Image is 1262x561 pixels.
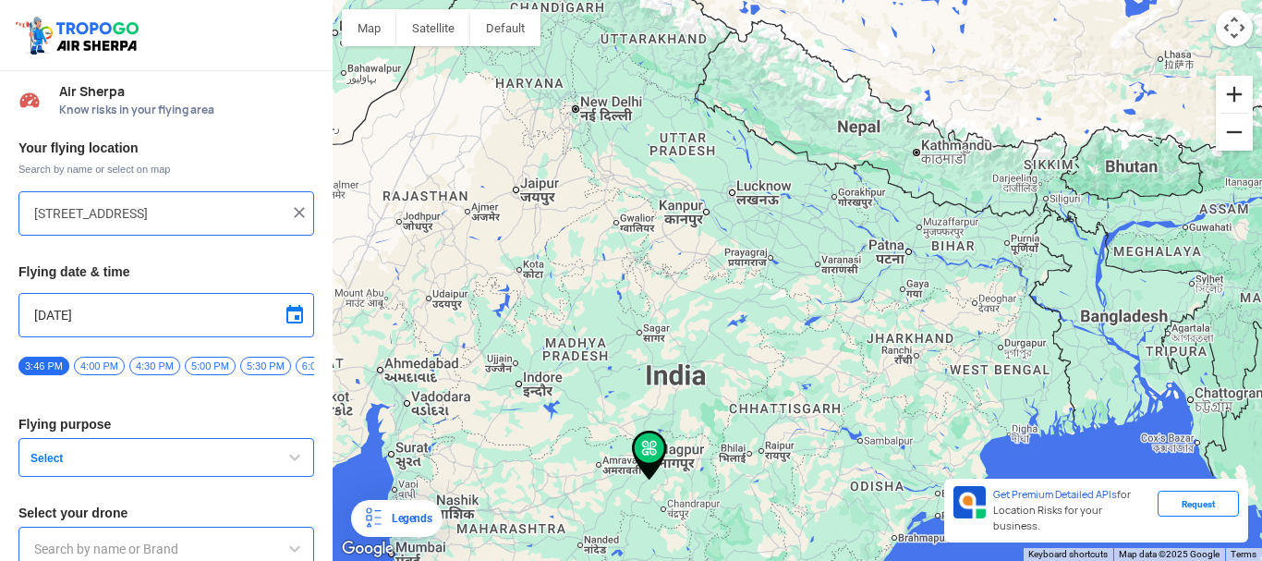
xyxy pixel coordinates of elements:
[23,451,254,466] span: Select
[18,89,41,111] img: Risk Scores
[129,357,180,375] span: 4:30 PM
[34,304,298,326] input: Select Date
[337,537,398,561] img: Google
[953,486,986,518] img: Premium APIs
[986,486,1158,535] div: for Location Risks for your business.
[362,507,384,530] img: Legends
[34,538,298,560] input: Search by name or Brand
[1231,549,1256,559] a: Terms
[1216,76,1253,113] button: Zoom in
[1158,491,1239,517] div: Request
[342,9,396,46] button: Show street map
[1028,548,1108,561] button: Keyboard shortcuts
[74,357,125,375] span: 4:00 PM
[18,141,314,154] h3: Your flying location
[59,84,314,99] span: Air Sherpa
[14,14,145,56] img: ic_tgdronemaps.svg
[296,357,346,375] span: 6:00 PM
[18,162,314,177] span: Search by name or select on map
[396,9,470,46] button: Show satellite imagery
[18,265,314,278] h3: Flying date & time
[34,202,285,225] input: Search your flying location
[59,103,314,117] span: Know risks in your flying area
[1119,549,1220,559] span: Map data ©2025 Google
[993,488,1117,501] span: Get Premium Detailed APIs
[1216,114,1253,151] button: Zoom out
[18,357,69,375] span: 3:46 PM
[337,537,398,561] a: Open this area in Google Maps (opens a new window)
[18,418,314,431] h3: Flying purpose
[1216,9,1253,46] button: Map camera controls
[290,203,309,222] img: ic_close.png
[18,438,314,477] button: Select
[384,507,431,530] div: Legends
[240,357,291,375] span: 5:30 PM
[185,357,236,375] span: 5:00 PM
[18,506,314,519] h3: Select your drone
